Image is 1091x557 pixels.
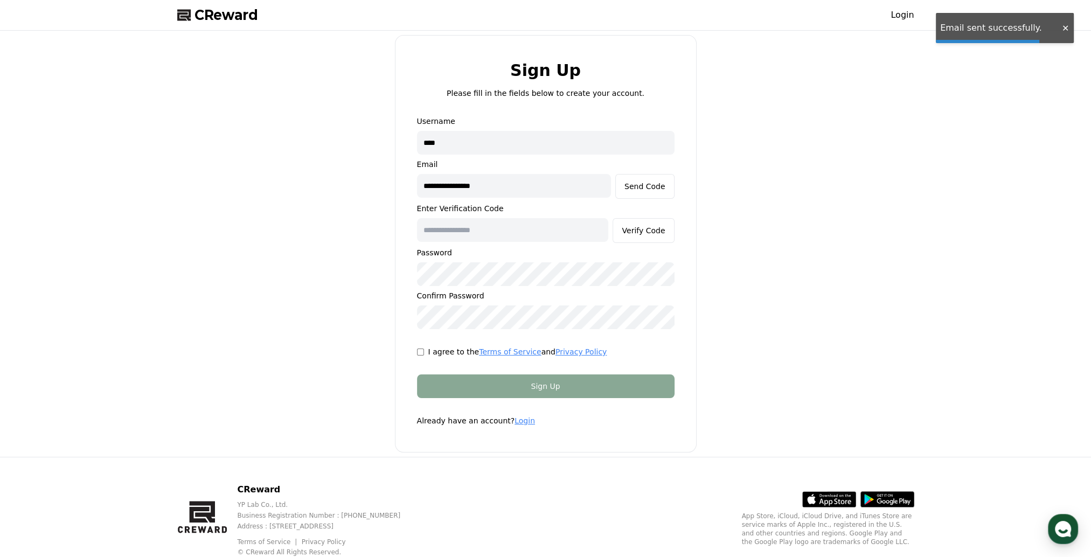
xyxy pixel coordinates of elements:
[622,225,665,236] div: Verify Code
[447,88,644,99] p: Please fill in the fields below to create your account.
[237,511,418,520] p: Business Registration Number : [PHONE_NUMBER]
[302,538,346,546] a: Privacy Policy
[237,483,418,496] p: CReward
[439,381,653,392] div: Sign Up
[417,374,675,398] button: Sign Up
[417,116,675,127] p: Username
[417,415,675,426] p: Already have an account?
[510,61,581,79] h2: Sign Up
[237,500,418,509] p: YP Lab Co., Ltd.
[615,174,675,199] button: Send Code
[177,6,258,24] a: CReward
[555,347,607,356] a: Privacy Policy
[237,548,418,556] p: © CReward All Rights Reserved.
[417,247,675,258] p: Password
[159,358,186,366] span: Settings
[428,346,607,357] p: I agree to the and
[71,342,139,368] a: Messages
[89,358,121,367] span: Messages
[417,203,675,214] p: Enter Verification Code
[742,512,914,546] p: App Store, iCloud, iCloud Drive, and iTunes Store are service marks of Apple Inc., registered in ...
[27,358,46,366] span: Home
[613,218,674,243] button: Verify Code
[194,6,258,24] span: CReward
[479,347,541,356] a: Terms of Service
[624,181,665,192] div: Send Code
[891,9,914,22] a: Login
[417,159,675,170] p: Email
[139,342,207,368] a: Settings
[237,538,298,546] a: Terms of Service
[237,522,418,531] p: Address : [STREET_ADDRESS]
[3,342,71,368] a: Home
[417,290,675,301] p: Confirm Password
[515,416,535,425] a: Login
